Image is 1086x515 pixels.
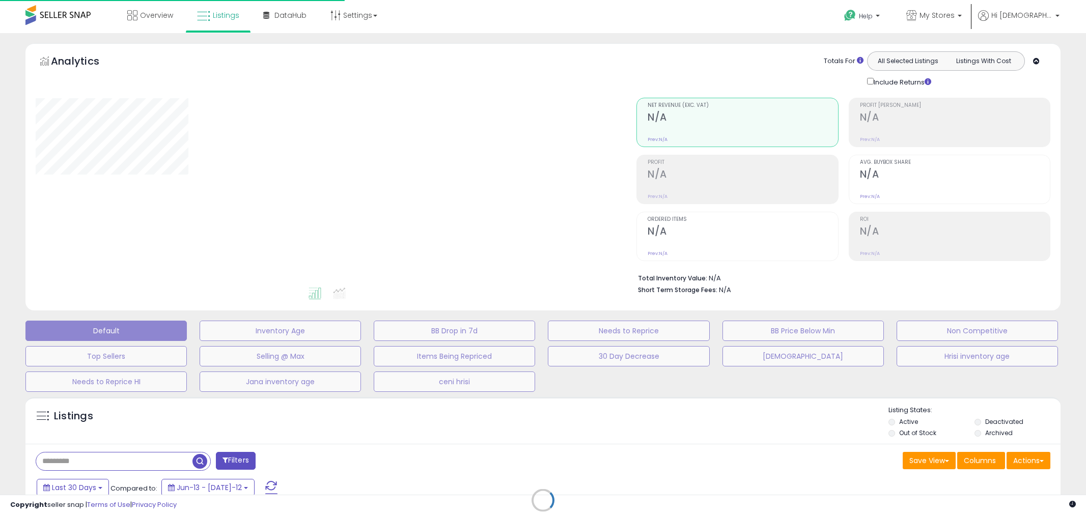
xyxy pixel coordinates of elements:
h2: N/A [860,111,1050,125]
a: Hi [DEMOGRAPHIC_DATA] [978,10,1060,33]
button: Hrisi inventory age [897,346,1058,366]
span: Listings [213,10,239,20]
span: N/A [719,285,731,295]
button: ceni hrisi [374,371,535,392]
span: Hi [DEMOGRAPHIC_DATA] [991,10,1052,20]
li: N/A [638,271,1043,283]
button: Items Being Repriced [374,346,535,366]
small: Prev: N/A [860,250,880,256]
span: Profit [PERSON_NAME] [860,103,1050,108]
h2: N/A [648,225,838,239]
small: Prev: N/A [860,193,880,199]
i: Get Help [844,9,856,22]
small: Prev: N/A [648,193,667,199]
button: Inventory Age [200,321,361,341]
h2: N/A [860,168,1050,182]
button: BB Drop in 7d [374,321,535,341]
small: Prev: N/A [648,136,667,142]
b: Total Inventory Value: [638,274,707,282]
button: [DEMOGRAPHIC_DATA] [722,346,884,366]
span: My Stores [920,10,955,20]
span: Ordered Items [648,217,838,222]
span: Overview [140,10,173,20]
small: Prev: N/A [648,250,667,256]
h2: N/A [648,168,838,182]
span: DataHub [274,10,307,20]
span: Net Revenue (Exc. VAT) [648,103,838,108]
button: Selling @ Max [200,346,361,366]
span: Help [859,12,873,20]
strong: Copyright [10,500,47,509]
button: Listings With Cost [945,54,1021,68]
button: Needs to Reprice HI [25,371,187,392]
div: Totals For [824,56,864,66]
button: Default [25,321,187,341]
h2: N/A [648,111,838,125]
span: Profit [648,160,838,165]
button: 30 Day Decrease [548,346,709,366]
h5: Analytics [51,54,119,71]
button: Needs to Reprice [548,321,709,341]
small: Prev: N/A [860,136,880,142]
span: Avg. Buybox Share [860,160,1050,165]
div: Include Returns [859,76,943,88]
button: Top Sellers [25,346,187,366]
button: All Selected Listings [870,54,946,68]
button: Jana inventory age [200,371,361,392]
b: Short Term Storage Fees: [638,285,717,294]
h2: N/A [860,225,1050,239]
span: ROI [860,217,1050,222]
button: BB Price Below Min [722,321,884,341]
a: Help [836,2,890,33]
button: Non Competitive [897,321,1058,341]
div: seller snap | | [10,500,177,510]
